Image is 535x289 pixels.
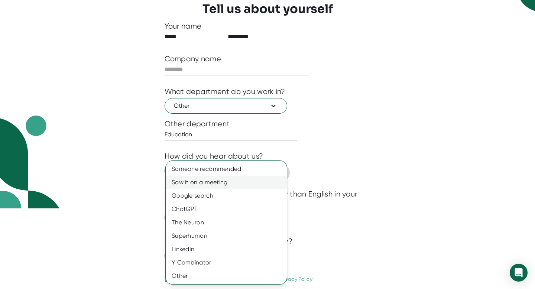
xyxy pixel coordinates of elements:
[166,229,287,243] div: Superhuman
[166,162,287,176] div: Someone recommended
[166,216,287,229] div: The Neuron
[166,189,287,202] div: Google search
[166,176,287,189] div: Saw it on a meeting
[166,269,287,283] div: Other
[166,256,287,269] div: Y Combinator
[510,264,528,282] div: Open Intercom Messenger
[166,202,287,216] div: ChatGPT
[166,243,287,256] div: LinkedIn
